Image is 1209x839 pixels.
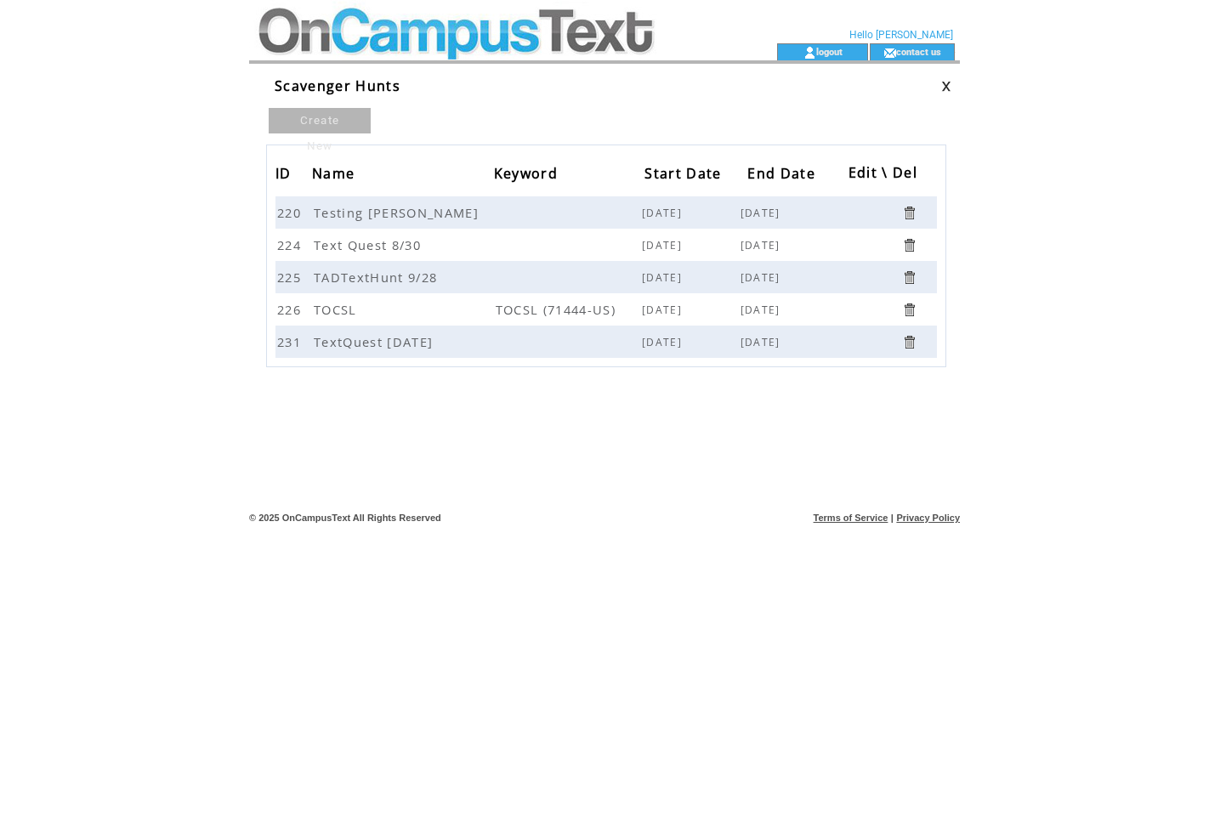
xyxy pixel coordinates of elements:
[901,205,917,221] a: Click to delete this list
[741,303,785,317] span: [DATE]
[314,301,361,318] span: TOCSL
[275,160,296,191] span: ID
[901,269,917,286] a: Click to delete this list
[314,236,425,253] span: Text Quest 8/30
[269,108,371,133] a: Create New
[642,238,686,252] span: [DATE]
[312,158,363,190] a: Name
[741,270,785,285] span: [DATE]
[747,158,824,190] a: End Date
[814,513,888,523] a: Terms of Service
[275,158,300,190] a: ID
[896,46,941,57] a: contact us
[642,335,686,349] span: [DATE]
[494,160,562,191] span: Keyword
[803,46,816,60] img: account_icon.gif
[277,269,305,286] span: 225
[642,206,686,220] span: [DATE]
[642,270,686,285] span: [DATE]
[901,302,917,318] a: Click to delete this list
[741,335,785,349] span: [DATE]
[747,160,820,191] span: End Date
[644,158,729,190] a: Start Date
[891,513,894,523] span: |
[642,303,686,317] span: [DATE]
[896,513,960,523] a: Privacy Policy
[496,301,620,318] span: TOCSL (71444-US)
[277,236,305,253] span: 224
[741,238,785,252] span: [DATE]
[901,334,917,350] a: Click to delete this list
[644,160,725,191] span: Start Date
[312,160,359,191] span: Name
[494,158,566,190] a: Keyword
[849,29,953,41] span: Hello [PERSON_NAME]
[314,333,437,350] span: TextQuest [DATE]
[901,237,917,253] a: Click to delete this list
[277,333,305,350] span: 231
[741,206,785,220] span: [DATE]
[314,269,441,286] span: TADTextHunt 9/28
[849,159,922,190] span: Edit \ Del
[249,513,441,523] span: © 2025 OnCampusText All Rights Reserved
[277,301,305,318] span: 226
[816,46,843,57] a: logout
[275,77,400,95] span: Scavenger Hunts
[277,204,305,221] span: 220
[883,46,896,60] img: contact_us_icon.gif
[314,204,483,221] span: Testing [PERSON_NAME]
